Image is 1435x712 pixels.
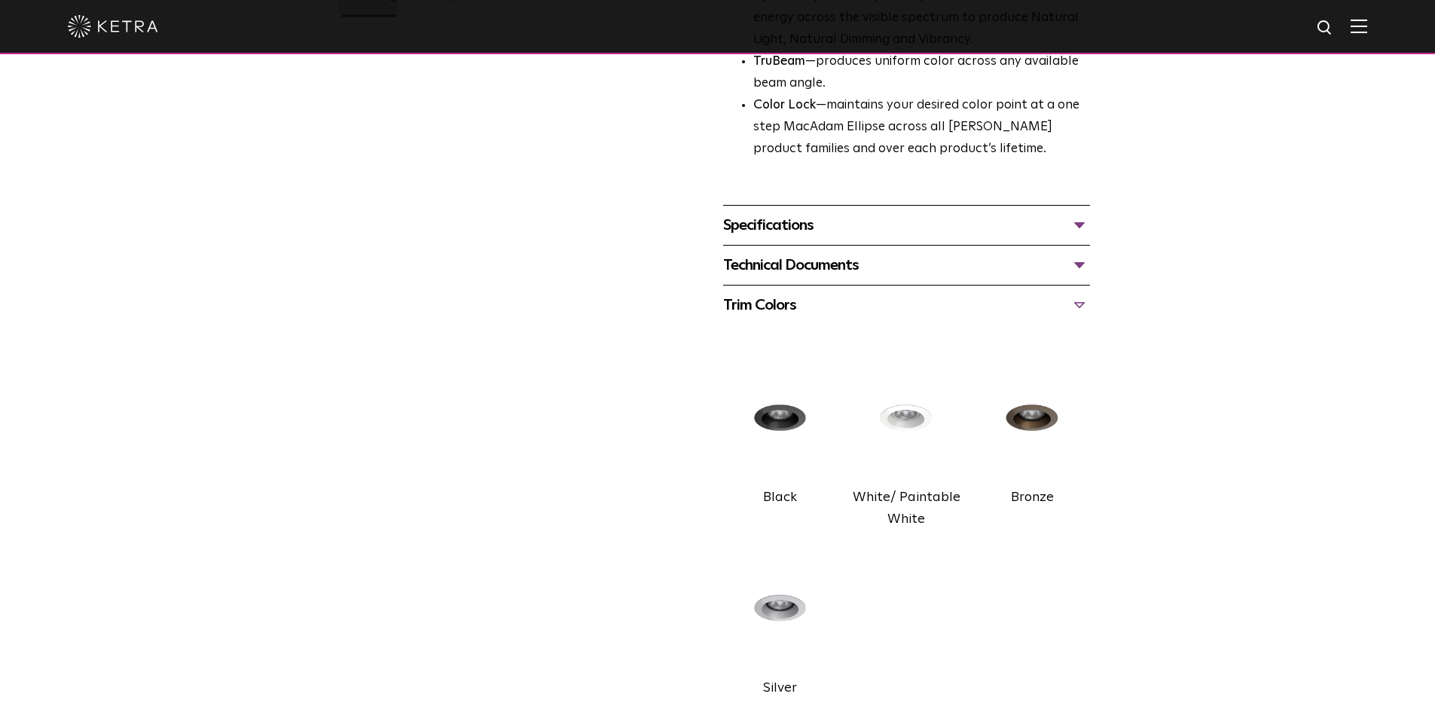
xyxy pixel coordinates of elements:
[723,545,838,674] img: S30 Halo Downlight_InSitu_Perspective_Silver (B)
[753,51,1090,95] li: —produces uniform color across any available beam angle.
[1316,19,1335,38] img: search icon
[723,293,1090,317] div: Trim Colors
[763,681,797,695] label: Silver
[68,15,158,38] img: ketra-logo-2019-white
[753,99,816,112] strong: Color Lock
[753,55,805,68] strong: TruBeam
[723,355,838,483] img: S30 Halo Downlight_InSitu_Perspective_Black
[723,213,1090,237] div: Specifications
[1011,490,1054,504] label: Bronze
[853,490,960,526] label: White/ Paintable White
[849,355,963,483] img: S30 Halo Downlight_InSitu_Perspective_White
[975,355,1089,483] img: S30 Halo Downlight_InSitu_Perspective_Bronze
[1351,19,1367,33] img: Hamburger%20Nav.svg
[763,490,797,504] label: Black
[723,253,1090,277] div: Technical Documents
[753,95,1090,160] li: —maintains your desired color point at a one step MacAdam Ellipse across all [PERSON_NAME] produc...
